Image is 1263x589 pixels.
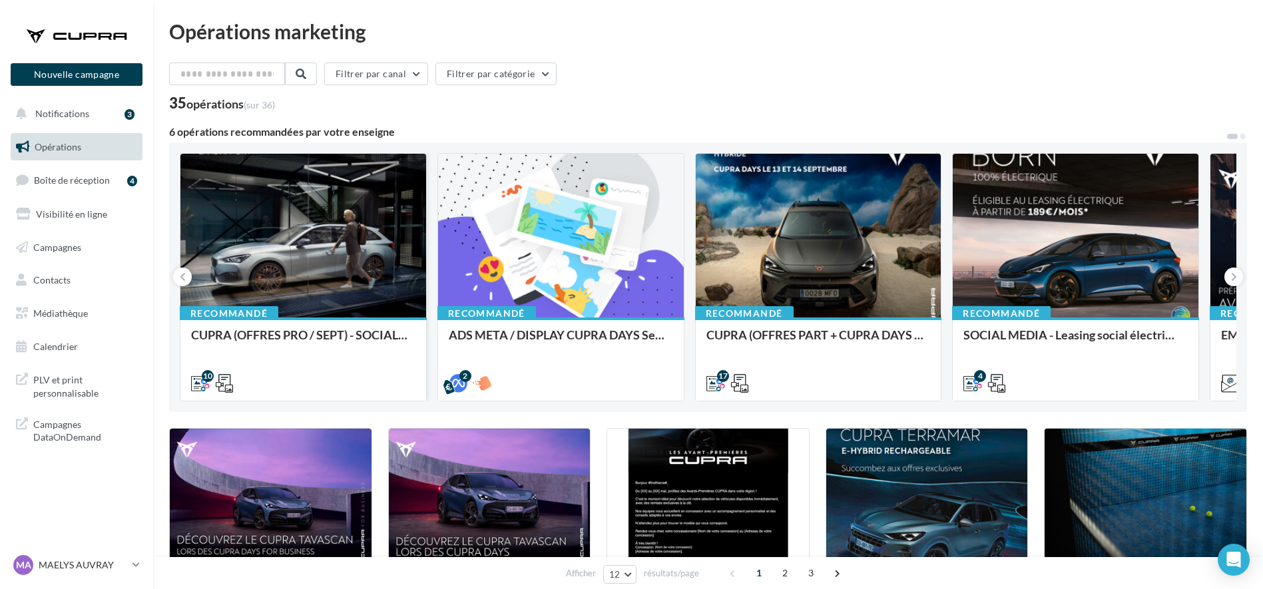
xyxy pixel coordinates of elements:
div: 17 [717,370,729,382]
span: 12 [609,569,621,580]
a: Campagnes DataOnDemand [8,410,145,449]
span: 2 [774,562,796,584]
div: Open Intercom Messenger [1218,544,1250,576]
div: CUPRA (OFFRES PART + CUPRA DAYS / SEPT) - SOCIAL MEDIA [706,328,931,355]
div: ADS META / DISPLAY CUPRA DAYS Septembre 2025 [449,328,673,355]
a: MA MAELYS AUVRAY [11,552,142,578]
div: Recommandé [180,306,278,321]
a: Médiathèque [8,299,145,327]
div: opérations [186,98,275,110]
p: MAELYS AUVRAY [39,558,127,572]
a: Opérations [8,133,145,161]
span: MA [16,558,31,572]
div: 10 [202,370,214,382]
span: Campagnes DataOnDemand [33,415,137,444]
a: Visibilité en ligne [8,200,145,228]
div: 4 [127,176,137,186]
span: Campagnes [33,241,81,252]
div: Opérations marketing [169,21,1247,41]
span: Notifications [35,108,89,119]
div: 6 opérations recommandées par votre enseigne [169,126,1226,137]
div: 3 [125,109,134,120]
a: Boîte de réception4 [8,166,145,194]
span: résultats/page [644,567,699,580]
a: PLV et print personnalisable [8,365,145,405]
span: Opérations [35,141,81,152]
span: PLV et print personnalisable [33,371,137,399]
div: SOCIAL MEDIA - Leasing social électrique - CUPRA Born [963,328,1188,355]
span: 1 [748,562,770,584]
div: Recommandé [695,306,794,321]
a: Campagnes [8,234,145,262]
button: Nouvelle campagne [11,63,142,86]
span: Calendrier [33,341,78,352]
div: 2 [459,370,471,382]
a: Calendrier [8,333,145,361]
span: (sur 36) [244,99,275,110]
div: 4 [974,370,986,382]
div: CUPRA (OFFRES PRO / SEPT) - SOCIAL MEDIA [191,328,415,355]
a: Contacts [8,266,145,294]
div: Recommandé [437,306,536,321]
span: Visibilité en ligne [36,208,107,220]
span: Contacts [33,274,71,286]
span: 3 [800,562,822,584]
div: 35 [169,96,275,110]
button: Filtrer par canal [324,63,428,85]
span: Afficher [566,567,596,580]
button: Filtrer par catégorie [435,63,557,85]
span: Médiathèque [33,307,88,319]
span: Boîte de réception [34,174,110,186]
div: Recommandé [952,306,1051,321]
button: 12 [603,565,637,584]
button: Notifications 3 [8,100,140,128]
